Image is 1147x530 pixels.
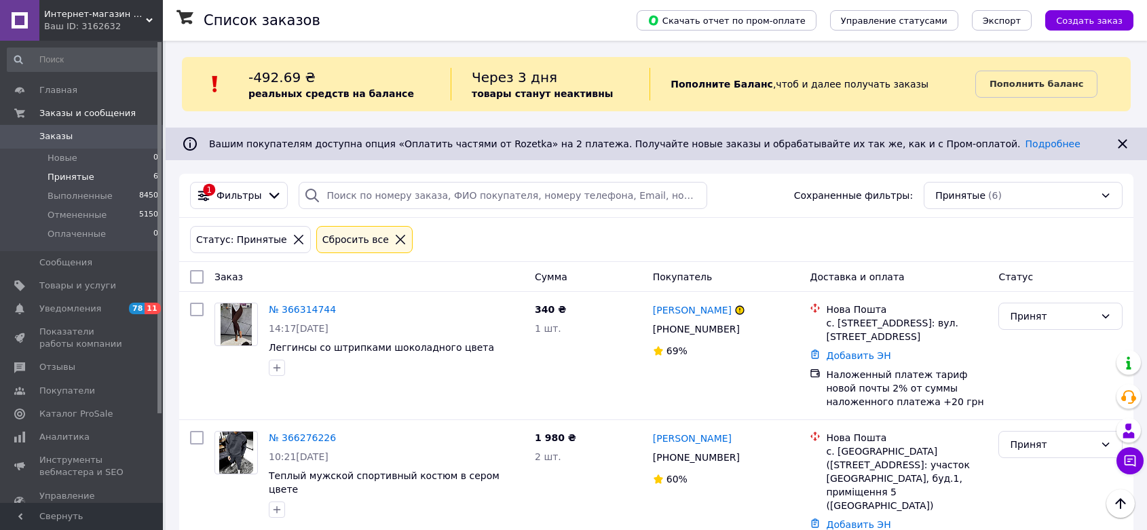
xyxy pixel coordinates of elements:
button: Чат с покупателем [1116,447,1144,474]
span: 78 [129,303,145,314]
b: Пополните Баланс [671,79,773,90]
button: Управление статусами [830,10,958,31]
a: Фото товару [214,303,258,346]
span: Управление сайтом [39,490,126,514]
a: № 366314744 [269,304,336,315]
div: Нова Пошта [826,431,988,444]
img: :exclamation: [205,74,225,94]
div: [PHONE_NUMBER] [650,448,742,467]
span: 0 [153,152,158,164]
span: Сумма [535,271,567,282]
b: Пополнить баланс [990,79,1083,89]
button: Наверх [1106,489,1135,518]
a: Добавить ЭН [826,350,890,361]
span: 14:17[DATE] [269,323,328,334]
a: Пополнить баланс [975,71,1097,98]
span: 60% [666,474,688,485]
span: Заказ [214,271,243,282]
button: Экспорт [972,10,1032,31]
span: Оплаченные [48,228,106,240]
span: Покупатель [653,271,713,282]
a: Подробнее [1026,138,1080,149]
span: 340 ₴ [535,304,566,315]
span: Выполненные [48,190,113,202]
span: Новые [48,152,77,164]
a: Создать заказ [1032,14,1133,25]
div: с. [GEOGRAPHIC_DATA] ([STREET_ADDRESS]: участок [GEOGRAPHIC_DATA], буд.1, приміщення 5 ([GEOGRAPH... [826,444,988,512]
span: (6) [988,190,1002,201]
span: Сообщения [39,257,92,269]
span: Интернет-магазин одежды - Fashionbags [44,8,146,20]
div: Принят [1010,309,1095,324]
a: Теплый мужской спортивный костюм в сером цвете [269,470,500,495]
span: Через 3 дня [472,69,557,86]
span: Отзывы [39,361,75,373]
img: Фото товару [219,432,253,474]
a: Леггинсы со штрипками шоколадного цвета [269,342,494,353]
div: Нова Пошта [826,303,988,316]
div: Принят [1010,437,1095,452]
span: Фильтры [217,189,261,202]
a: Фото товару [214,431,258,474]
b: реальных средств на балансе [248,88,414,99]
span: 1 шт. [535,323,561,334]
a: [PERSON_NAME] [653,303,732,317]
span: Показатели работы компании [39,326,126,350]
button: Создать заказ [1045,10,1133,31]
span: Каталог ProSale [39,408,113,420]
b: товары станут неактивны [472,88,613,99]
input: Поиск [7,48,159,72]
span: 2 шт. [535,451,561,462]
span: 0 [153,228,158,240]
a: Добавить ЭН [826,519,890,530]
span: Заказы [39,130,73,143]
span: 69% [666,345,688,356]
span: Доставка и оплата [810,271,904,282]
div: с. [STREET_ADDRESS]: вул. [STREET_ADDRESS] [826,316,988,343]
img: Фото товару [221,303,252,345]
span: Создать заказ [1056,16,1123,26]
span: Экспорт [983,16,1021,26]
span: Сохраненные фильтры: [794,189,913,202]
span: Управление статусами [841,16,947,26]
span: 5150 [139,209,158,221]
span: 1 980 ₴ [535,432,576,443]
div: , чтоб и далее получать заказы [650,68,975,100]
span: Статус [998,271,1033,282]
span: Аналитика [39,431,90,443]
a: [PERSON_NAME] [653,432,732,445]
span: 10:21[DATE] [269,451,328,462]
div: Наложенный платеж тариф новой почты 2% от суммы наложенного платежа +20 грн [826,368,988,409]
span: 11 [145,303,160,314]
div: [PHONE_NUMBER] [650,320,742,339]
span: Заказы и сообщения [39,107,136,119]
span: Вашим покупателям доступна опция «Оплатить частями от Rozetka» на 2 платежа. Получайте новые зака... [209,138,1080,149]
span: Товары и услуги [39,280,116,292]
a: № 366276226 [269,432,336,443]
span: 6 [153,171,158,183]
span: Принятые [935,189,985,202]
span: Принятые [48,171,94,183]
span: Уведомления [39,303,101,315]
button: Скачать отчет по пром-оплате [637,10,816,31]
div: Ваш ID: 3162632 [44,20,163,33]
span: Покупатели [39,385,95,397]
span: 8450 [139,190,158,202]
input: Поиск по номеру заказа, ФИО покупателя, номеру телефона, Email, номеру накладной [299,182,707,209]
div: Статус: Принятые [193,232,290,247]
span: Главная [39,84,77,96]
div: Сбросить все [320,232,392,247]
h1: Список заказов [204,12,320,29]
span: Инструменты вебмастера и SEO [39,454,126,478]
span: Отмененные [48,209,107,221]
span: Скачать отчет по пром-оплате [647,14,806,26]
span: -492.69 ₴ [248,69,316,86]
